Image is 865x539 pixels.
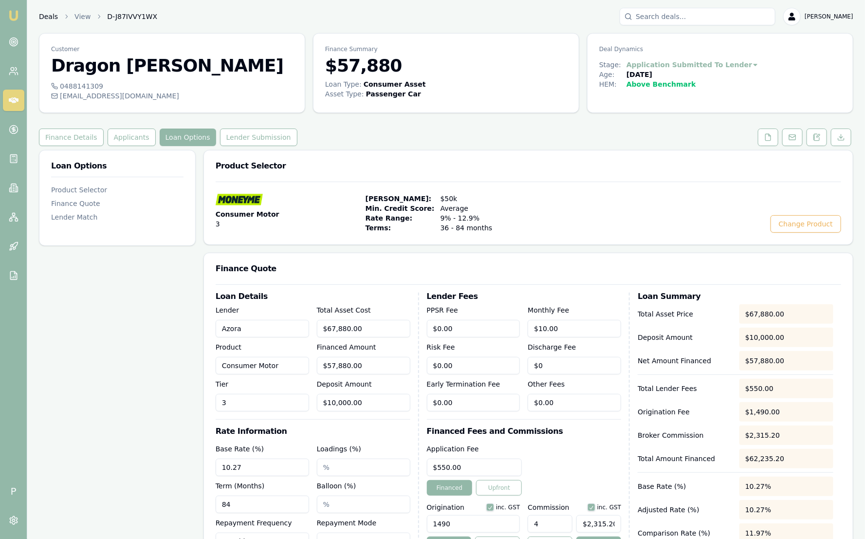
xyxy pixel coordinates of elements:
h3: Product Selector [216,162,841,170]
label: Early Termination Fee [427,380,500,388]
input: $ [427,394,520,411]
label: Commission [528,504,569,511]
button: Application Submitted To Lender [626,60,759,70]
p: Deal Dynamics [599,45,841,53]
div: Finance Quote [51,199,184,208]
p: Customer [51,45,293,53]
button: Loan Options [160,129,216,146]
div: 0488141309 [51,81,293,91]
a: Deals [39,12,58,21]
img: Azora [216,194,263,205]
p: Origination Fee [638,407,732,417]
label: Tier [216,380,228,388]
label: Repayment Frequency [216,519,292,527]
span: P [3,481,24,502]
div: Passenger Car [366,89,421,99]
h3: Finance Quote [216,265,841,273]
div: $550.00 [739,379,833,398]
label: Other Fees [528,380,565,388]
span: Consumer Motor [216,209,279,219]
div: $62,235.20 [739,449,833,468]
input: Search deals [620,8,775,25]
label: Risk Fee [427,343,455,351]
label: Origination [427,504,465,511]
input: % [317,496,410,513]
div: Loan Type: [325,79,362,89]
p: Adjusted Rate (%) [638,505,732,515]
p: Total Amount Financed [638,454,732,464]
h3: Rate Information [216,427,410,435]
p: Broker Commission [638,430,732,440]
span: 36 - 84 months [441,223,512,233]
label: Term (Months) [216,482,264,490]
a: Loan Options [158,129,218,146]
h3: Lender Fees [427,293,622,300]
h3: $57,880 [325,56,567,75]
h3: Loan Options [51,162,184,170]
label: Loadings (%) [317,445,361,453]
div: [DATE] [626,70,652,79]
p: Comparison Rate (%) [638,528,732,538]
label: Discharge Fee [528,343,576,351]
p: Total Lender Fees [638,384,732,393]
label: Total Asset Cost [317,306,371,314]
div: 10.27% [739,500,833,520]
p: Deposit Amount [638,333,732,342]
div: inc. GST [588,503,621,511]
p: Base Rate (%) [638,482,732,491]
label: Repayment Mode [317,519,377,527]
p: Finance Summary [325,45,567,53]
input: % [528,515,572,533]
span: 3 [216,219,220,229]
div: $67,880.00 [739,304,833,324]
a: Finance Details [39,129,106,146]
label: PPSR Fee [427,306,458,314]
button: Lender Submission [220,129,297,146]
span: Average [441,204,512,213]
button: Applicants [108,129,156,146]
div: Lender Match [51,212,184,222]
div: [EMAIL_ADDRESS][DOMAIN_NAME] [51,91,293,101]
div: Product Selector [51,185,184,195]
div: Stage: [599,60,626,70]
div: Age: [599,70,626,79]
h3: Loan Details [216,293,410,300]
label: Lender [216,306,239,314]
input: $ [317,320,410,337]
button: Financed [427,480,473,496]
a: View [74,12,91,21]
div: $1,490.00 [739,402,833,422]
span: D-J87IVVY1WX [107,12,157,21]
input: $ [317,394,410,411]
input: $ [528,357,621,374]
div: inc. GST [486,503,520,511]
input: $ [528,394,621,411]
div: Asset Type : [325,89,364,99]
div: $57,880.00 [739,351,833,371]
input: $ [427,357,520,374]
h3: Dragon [PERSON_NAME] [51,56,293,75]
input: % [317,459,410,476]
label: Application Fee [427,445,479,453]
a: Lender Submission [218,129,299,146]
button: Change Product [771,215,841,233]
button: Finance Details [39,129,104,146]
div: Above Benchmark [626,79,696,89]
img: emu-icon-u.png [8,10,19,21]
input: % [216,459,309,476]
p: Total Asset Price [638,309,732,319]
p: Net Amount Financed [638,356,732,366]
h3: Financed Fees and Commissions [427,427,622,435]
label: Monthly Fee [528,306,569,314]
span: [PERSON_NAME] [805,13,853,20]
input: $ [427,459,522,476]
div: Consumer Asset [364,79,426,89]
label: Financed Amount [317,343,376,351]
span: 9% - 12.9% [441,213,512,223]
input: $ [528,320,621,337]
h3: Loan Summary [638,293,833,300]
label: Base Rate (%) [216,445,264,453]
span: Terms: [366,223,435,233]
input: $ [317,357,410,374]
div: HEM: [599,79,626,89]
